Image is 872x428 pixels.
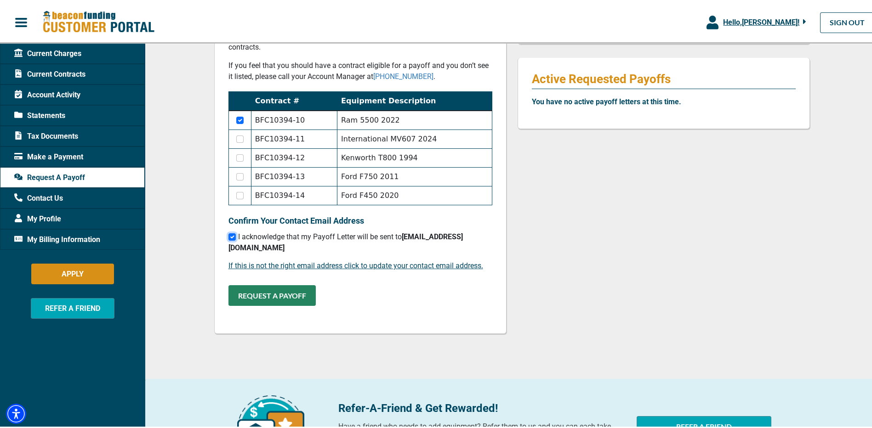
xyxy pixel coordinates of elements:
th: Equipment Description [337,90,492,109]
span: I acknowledge that my Payoff Letter will be sent to [228,231,463,250]
p: Confirm Your Contact Email Address [228,213,492,225]
td: BFC10394-10 [251,109,337,128]
span: Hello, [PERSON_NAME] ! [723,16,799,25]
span: My Profile [14,212,61,223]
td: BFC10394-14 [251,185,337,203]
p: If you feel that you should have a contract eligible for a payoff and you don’t see it listed, pl... [228,58,492,80]
span: Make a Payment [14,150,83,161]
div: Accessibility Menu [6,402,26,422]
span: My Billing Information [14,232,100,243]
button: REQUEST A PAYOFF [228,283,316,304]
button: APPLY [31,262,114,282]
p: Active Requested Payoffs [532,70,796,84]
td: International MV607 2024 [337,128,492,147]
span: Request A Payoff [14,170,85,181]
td: BFC10394-12 [251,147,337,166]
td: Ford F450 2020 [337,185,492,203]
span: Current Charges [14,46,81,57]
img: Beacon Funding Customer Portal Logo [42,9,154,32]
td: Ram 5500 2022 [337,109,492,128]
th: Contract # [251,90,337,109]
span: Contact Us [14,191,63,202]
span: Statements [14,108,65,119]
a: If this is not the right email address click to update your contact email address. [228,259,483,268]
button: REFER A FRIEND [31,296,114,317]
span: Tax Documents [14,129,78,140]
span: Current Contracts [14,67,85,78]
td: Kenworth T800 1994 [337,147,492,166]
b: You have no active payoff letters at this time. [532,96,681,104]
a: [PHONE_NUMBER] [373,70,433,79]
span: Account Activity [14,88,80,99]
td: BFC10394-13 [251,166,337,185]
td: Ford F750 2011 [337,166,492,185]
td: BFC10394-11 [251,128,337,147]
p: Refer-A-Friend & Get Rewarded! [338,398,626,415]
